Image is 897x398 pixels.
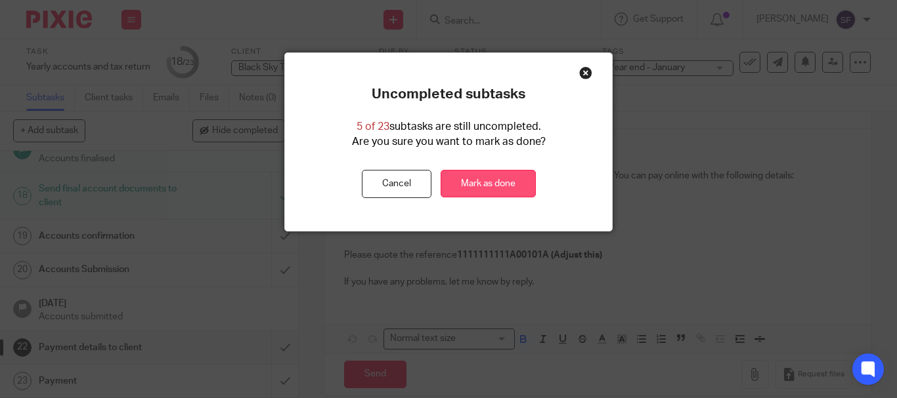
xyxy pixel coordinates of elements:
a: Mark as done [441,170,536,198]
p: Uncompleted subtasks [372,86,525,103]
p: Are you sure you want to mark as done? [352,134,546,149]
span: 5 of 23 [357,121,389,132]
button: Cancel [362,170,431,198]
p: subtasks are still uncompleted. [357,119,541,134]
div: Close this dialog window [579,66,592,79]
